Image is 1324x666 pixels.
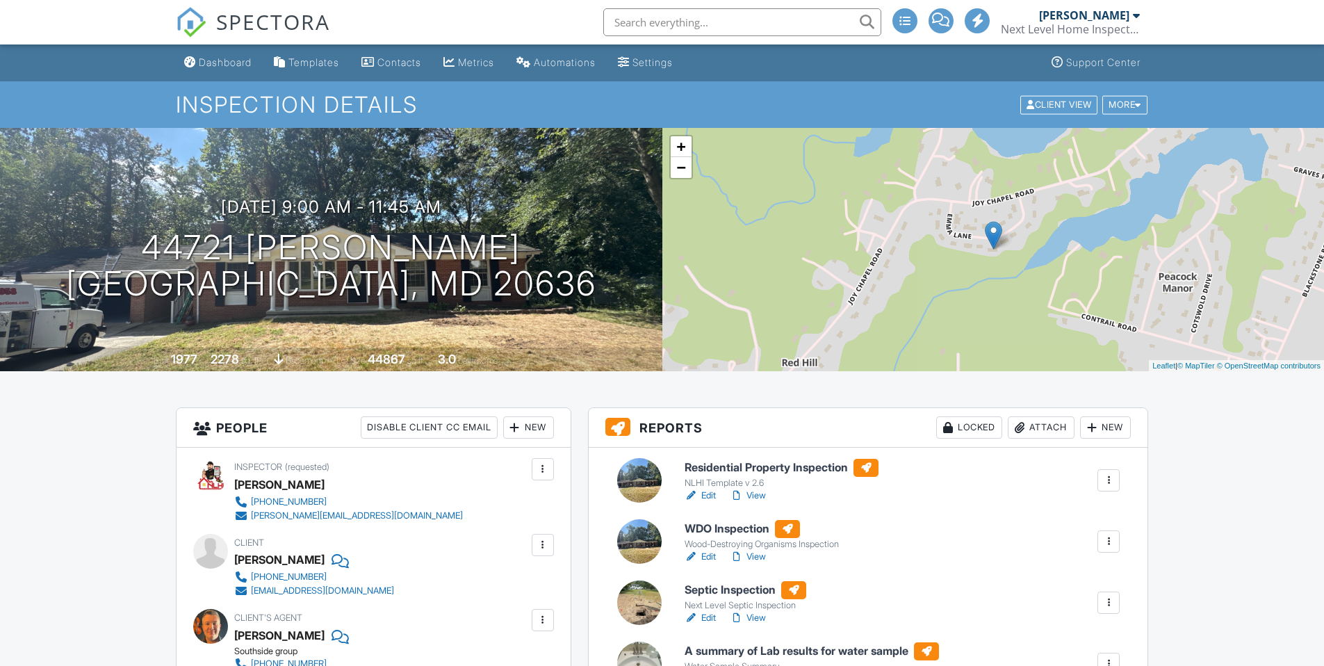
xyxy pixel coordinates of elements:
[503,416,554,439] div: New
[458,56,494,68] div: Metrics
[685,539,839,550] div: Wood-Destroying Organisms Inspection
[211,352,239,366] div: 2278
[685,581,806,612] a: Septic Inspection Next Level Septic Inspection
[176,19,330,48] a: SPECTORA
[234,537,264,548] span: Client
[268,50,345,76] a: Templates
[438,352,456,366] div: 3.0
[234,462,282,472] span: Inspector
[511,50,601,76] a: Automations (Advanced)
[179,50,257,76] a: Dashboard
[685,459,878,489] a: Residential Property Inspection NLHI Template v 2.6
[730,550,766,564] a: View
[234,646,474,657] div: Southside group
[234,612,302,623] span: Client's Agent
[1217,362,1321,370] a: © OpenStreetMap contributors
[234,474,325,495] div: [PERSON_NAME]
[1102,95,1147,114] div: More
[603,8,881,36] input: Search everything...
[1046,50,1146,76] a: Support Center
[1019,99,1101,109] a: Client View
[66,229,596,303] h1: 44721 [PERSON_NAME] [GEOGRAPHIC_DATA], MD 20636
[361,416,498,439] div: Disable Client CC Email
[171,352,197,366] div: 1977
[534,56,596,68] div: Automations
[251,571,327,583] div: [PHONE_NUMBER]
[336,355,366,366] span: Lot Size
[356,50,427,76] a: Contacts
[1149,360,1324,372] div: |
[685,520,839,538] h6: WDO Inspection
[216,7,330,36] span: SPECTORA
[176,92,1149,117] h1: Inspection Details
[251,510,463,521] div: [PERSON_NAME][EMAIL_ADDRESS][DOMAIN_NAME]
[221,197,441,216] h3: [DATE] 9:00 am - 11:45 am
[685,478,878,489] div: NLHI Template v 2.6
[438,50,500,76] a: Metrics
[177,408,571,448] h3: People
[234,625,325,646] a: [PERSON_NAME]
[1008,416,1074,439] div: Attach
[685,520,839,551] a: WDO Inspection Wood-Destroying Organisms Inspection
[1001,22,1140,36] div: Next Level Home Inspections
[685,489,716,503] a: Edit
[1039,8,1129,22] div: [PERSON_NAME]
[685,459,878,477] h6: Residential Property Inspection
[1080,416,1131,439] div: New
[730,611,766,625] a: View
[1020,95,1097,114] div: Client View
[251,585,394,596] div: [EMAIL_ADDRESS][DOMAIN_NAME]
[1066,56,1141,68] div: Support Center
[234,495,463,509] a: [PHONE_NUMBER]
[234,509,463,523] a: [PERSON_NAME][EMAIL_ADDRESS][DOMAIN_NAME]
[685,550,716,564] a: Edit
[671,157,692,178] a: Zoom out
[671,136,692,157] a: Zoom in
[685,600,806,611] div: Next Level Septic Inspection
[612,50,678,76] a: Settings
[1152,362,1175,370] a: Leaflet
[154,355,169,366] span: Built
[632,56,673,68] div: Settings
[368,352,405,366] div: 44867
[685,642,939,660] h6: A summary of Lab results for water sample
[288,56,339,68] div: Templates
[730,489,766,503] a: View
[936,416,1002,439] div: Locked
[685,581,806,599] h6: Septic Inspection
[407,355,425,366] span: sq.ft.
[251,496,327,507] div: [PHONE_NUMBER]
[377,56,421,68] div: Contacts
[685,611,716,625] a: Edit
[458,355,498,366] span: bathrooms
[234,570,394,584] a: [PHONE_NUMBER]
[241,355,261,366] span: sq. ft.
[199,56,252,68] div: Dashboard
[234,549,325,570] div: [PERSON_NAME]
[1177,362,1215,370] a: © MapTiler
[176,7,206,38] img: The Best Home Inspection Software - Spectora
[234,584,394,598] a: [EMAIL_ADDRESS][DOMAIN_NAME]
[285,462,329,472] span: (requested)
[589,408,1148,448] h3: Reports
[286,355,323,366] span: basement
